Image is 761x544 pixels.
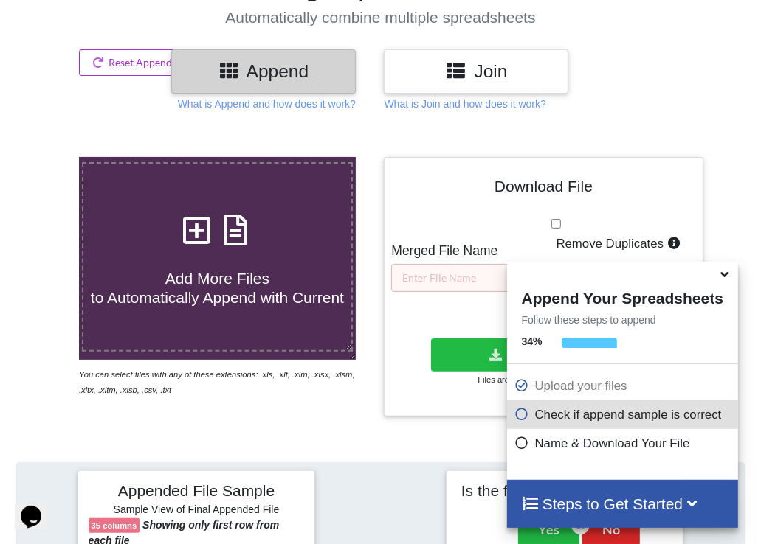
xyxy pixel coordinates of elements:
h4: Download File [395,168,692,210]
h4: Steps to Get Started [522,495,723,513]
h5: Merged File Name [391,243,528,259]
h4: Appended File Sample [89,481,305,502]
button: Download File [431,338,654,372]
h6: Sample View of Final Appended File [89,503,305,518]
b: 35 columns [92,521,137,530]
h3: Join [395,60,557,82]
p: Name & Download Your File [514,434,734,453]
i: You can select files with any of these extensions: .xls, .xlt, .xlm, .xlsx, .xlsm, .xltx, .xltm, ... [79,370,355,394]
h4: Is the file appended correctly? [457,481,673,500]
p: Upload your files [514,377,734,395]
span: Remove Duplicates [551,237,664,251]
small: Files are downloaded in .xlsx format [478,375,609,384]
p: Follow these steps to append [507,313,738,327]
input: Enter File Name [391,264,528,292]
span: Add More Files to Automatically Append with Current [91,270,344,305]
iframe: chat widget [15,485,62,529]
button: Reset Append [79,49,188,76]
h3: Append [182,60,345,82]
b: 34 % [522,335,543,347]
p: What is Append and how does it work? [178,97,356,111]
p: What is Join and how does it work? [384,97,545,111]
h4: Append Your Spreadsheets [507,285,738,307]
p: Check if append sample is correct [514,405,734,424]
